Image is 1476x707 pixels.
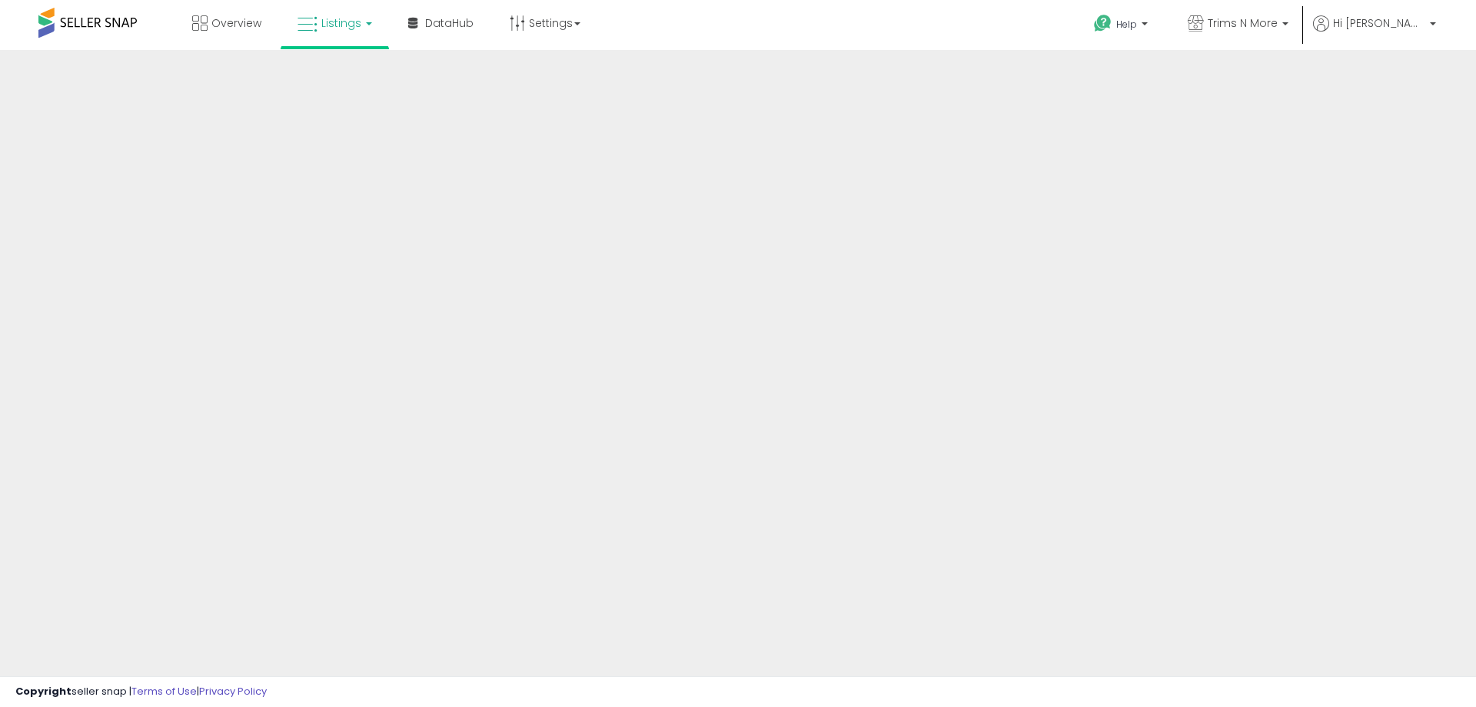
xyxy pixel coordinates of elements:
[1208,15,1278,31] span: Trims N More
[211,15,261,31] span: Overview
[1116,18,1137,31] span: Help
[15,684,71,699] strong: Copyright
[1093,14,1112,33] i: Get Help
[1333,15,1425,31] span: Hi [PERSON_NAME]
[131,684,197,699] a: Terms of Use
[15,685,267,699] div: seller snap | |
[425,15,474,31] span: DataHub
[199,684,267,699] a: Privacy Policy
[321,15,361,31] span: Listings
[1313,15,1436,50] a: Hi [PERSON_NAME]
[1082,2,1163,50] a: Help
